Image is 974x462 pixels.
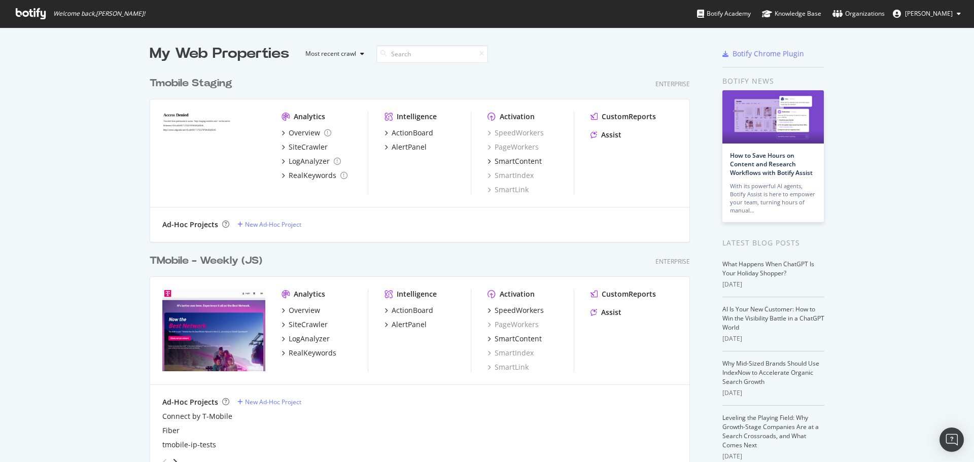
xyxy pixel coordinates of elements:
a: PageWorkers [488,142,539,152]
div: CustomReports [602,112,656,122]
div: LogAnalyzer [289,156,330,166]
div: RealKeywords [289,348,336,358]
a: CustomReports [590,112,656,122]
div: Open Intercom Messenger [940,428,964,452]
div: Botify news [722,76,824,87]
a: What Happens When ChatGPT Is Your Holiday Shopper? [722,260,814,277]
div: Analytics [294,112,325,122]
a: Tmobile Staging [150,76,236,91]
a: AlertPanel [385,142,427,152]
div: [DATE] [722,388,824,398]
a: Leveling the Playing Field: Why Growth-Stage Companies Are at a Search Crossroads, and What Comes... [722,413,819,449]
a: RealKeywords [282,348,336,358]
a: SmartIndex [488,348,534,358]
a: Botify Chrome Plugin [722,49,804,59]
div: TMobile - Weekly (JS) [150,254,262,268]
a: TMobile - Weekly (JS) [150,254,266,268]
div: SiteCrawler [289,142,328,152]
a: SpeedWorkers [488,128,544,138]
div: Overview [289,305,320,315]
a: SiteCrawler [282,319,328,330]
div: Intelligence [397,112,437,122]
a: tmobile-ip-tests [162,440,216,450]
div: SiteCrawler [289,319,328,330]
div: Activation [500,289,535,299]
img: t-mobile.com [162,289,265,371]
div: Botify Chrome Plugin [733,49,804,59]
div: Organizations [832,9,885,19]
div: Ad-Hoc Projects [162,220,218,230]
a: Overview [282,128,331,138]
div: LogAnalyzer [289,334,330,344]
button: Most recent crawl [297,46,368,62]
div: With its powerful AI agents, Botify Assist is here to empower your team, turning hours of manual… [730,182,816,215]
a: How to Save Hours on Content and Research Workflows with Botify Assist [730,151,813,177]
div: My Web Properties [150,44,289,64]
a: SpeedWorkers [488,305,544,315]
div: Assist [601,130,621,140]
a: New Ad-Hoc Project [237,220,301,229]
div: AlertPanel [392,319,427,330]
a: AI Is Your New Customer: How to Win the Visibility Battle in a ChatGPT World [722,305,824,332]
div: Tmobile Staging [150,76,232,91]
a: SmartLink [488,362,529,372]
img: How to Save Hours on Content and Research Workflows with Botify Assist [722,90,824,144]
img: tmobilestaging.com [162,112,265,194]
div: AlertPanel [392,142,427,152]
a: Connect by T-Mobile [162,411,232,421]
span: Welcome back, [PERSON_NAME] ! [53,10,145,18]
div: Assist [601,307,621,317]
input: Search [376,45,488,63]
div: SpeedWorkers [495,305,544,315]
a: CustomReports [590,289,656,299]
div: RealKeywords [289,170,336,181]
div: Activation [500,112,535,122]
div: [DATE] [722,334,824,343]
a: ActionBoard [385,305,433,315]
div: ActionBoard [392,305,433,315]
div: Latest Blog Posts [722,237,824,248]
div: SmartContent [495,334,542,344]
div: Enterprise [655,80,690,88]
a: SmartContent [488,334,542,344]
div: Enterprise [655,257,690,266]
a: SmartLink [488,185,529,195]
span: Blaise Forcine [905,9,953,18]
a: Fiber [162,425,180,436]
a: ActionBoard [385,128,433,138]
a: PageWorkers [488,319,539,330]
div: ActionBoard [392,128,433,138]
a: Why Mid-Sized Brands Should Use IndexNow to Accelerate Organic Search Growth [722,359,819,386]
a: Assist [590,130,621,140]
a: SmartIndex [488,170,534,181]
div: [DATE] [722,280,824,289]
button: [PERSON_NAME] [885,6,969,22]
div: [DATE] [722,452,824,461]
div: Analytics [294,289,325,299]
div: CustomReports [602,289,656,299]
div: Botify Academy [697,9,751,19]
a: AlertPanel [385,319,427,330]
a: RealKeywords [282,170,347,181]
a: SiteCrawler [282,142,328,152]
div: SmartContent [495,156,542,166]
div: Most recent crawl [305,51,356,57]
div: Intelligence [397,289,437,299]
a: New Ad-Hoc Project [237,398,301,406]
div: Overview [289,128,320,138]
div: Ad-Hoc Projects [162,397,218,407]
div: Knowledge Base [762,9,821,19]
div: New Ad-Hoc Project [245,220,301,229]
a: SmartContent [488,156,542,166]
a: LogAnalyzer [282,156,341,166]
